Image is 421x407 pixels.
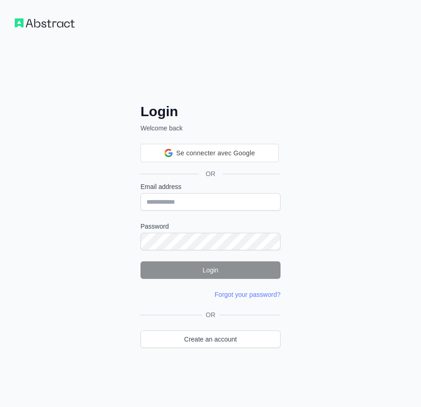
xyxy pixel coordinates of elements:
[176,148,255,158] span: Se connecter avec Google
[215,291,281,298] a: Forgot your password?
[140,144,279,162] div: Se connecter avec Google
[140,103,281,120] h2: Login
[140,124,281,133] p: Welcome back
[140,330,281,348] a: Create an account
[140,222,281,231] label: Password
[199,169,223,178] span: OR
[15,18,75,28] img: Workflow
[140,182,281,191] label: Email address
[140,261,281,279] button: Login
[202,310,219,319] span: OR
